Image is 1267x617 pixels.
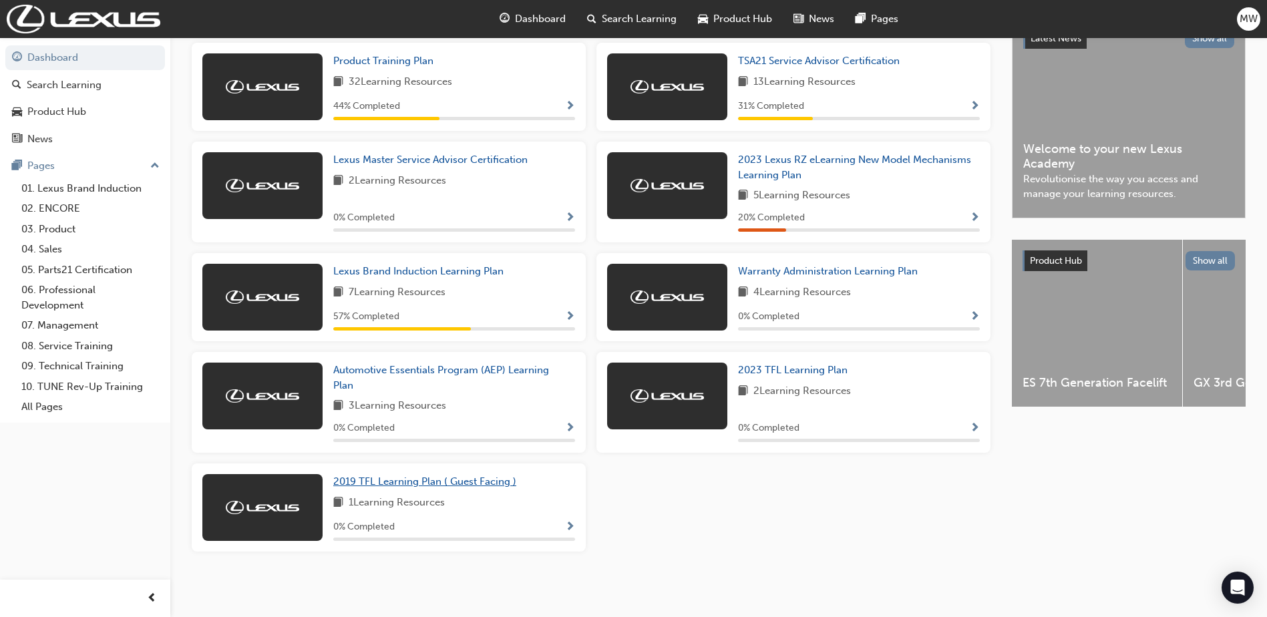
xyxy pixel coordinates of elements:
[5,43,165,154] button: DashboardSearch LearningProduct HubNews
[226,389,299,403] img: Trak
[5,73,165,97] a: Search Learning
[333,495,343,511] span: book-icon
[970,101,980,113] span: Show Progress
[333,309,399,325] span: 57 % Completed
[333,152,533,168] a: Lexus Master Service Advisor Certification
[333,364,549,391] span: Automotive Essentials Program (AEP) Learning Plan
[871,11,898,27] span: Pages
[970,420,980,437] button: Show Progress
[150,158,160,175] span: up-icon
[1023,172,1234,202] span: Revolutionise the way you access and manage your learning resources.
[1023,250,1235,272] a: Product HubShow all
[738,188,748,204] span: book-icon
[738,152,980,182] a: 2023 Lexus RZ eLearning New Model Mechanisms Learning Plan
[333,55,433,67] span: Product Training Plan
[738,264,923,279] a: Warranty Administration Learning Plan
[738,55,900,67] span: TSA21 Service Advisor Certification
[147,590,157,607] span: prev-icon
[5,99,165,124] a: Product Hub
[333,210,395,226] span: 0 % Completed
[349,74,452,91] span: 32 Learning Resources
[12,160,22,172] span: pages-icon
[565,522,575,534] span: Show Progress
[12,52,22,64] span: guage-icon
[565,101,575,113] span: Show Progress
[349,284,445,301] span: 7 Learning Resources
[333,264,509,279] a: Lexus Brand Induction Learning Plan
[16,198,165,219] a: 02. ENCORE
[738,284,748,301] span: book-icon
[565,210,575,226] button: Show Progress
[515,11,566,27] span: Dashboard
[1030,255,1082,266] span: Product Hub
[333,265,504,277] span: Lexus Brand Induction Learning Plan
[753,188,850,204] span: 5 Learning Resources
[333,398,343,415] span: book-icon
[738,364,848,376] span: 2023 TFL Learning Plan
[333,363,575,393] a: Automotive Essentials Program (AEP) Learning Plan
[738,74,748,91] span: book-icon
[333,475,516,487] span: 2019 TFL Learning Plan ( Guest Facing )
[630,80,704,93] img: Trak
[753,74,856,91] span: 13 Learning Resources
[1186,251,1236,270] button: Show all
[333,284,343,301] span: book-icon
[1240,11,1258,27] span: MW
[16,260,165,280] a: 05. Parts21 Certification
[489,5,576,33] a: guage-iconDashboard
[793,11,803,27] span: news-icon
[630,179,704,192] img: Trak
[970,98,980,115] button: Show Progress
[970,210,980,226] button: Show Progress
[333,474,522,489] a: 2019 TFL Learning Plan ( Guest Facing )
[16,315,165,336] a: 07. Management
[856,11,866,27] span: pages-icon
[565,212,575,224] span: Show Progress
[226,179,299,192] img: Trak
[333,53,439,69] a: Product Training Plan
[565,308,575,325] button: Show Progress
[738,363,853,378] a: 2023 TFL Learning Plan
[565,423,575,435] span: Show Progress
[738,383,748,400] span: book-icon
[27,104,86,120] div: Product Hub
[226,80,299,93] img: Trak
[5,127,165,152] a: News
[738,309,799,325] span: 0 % Completed
[1023,375,1171,391] span: ES 7th Generation Facelift
[738,210,805,226] span: 20 % Completed
[753,383,851,400] span: 2 Learning Resources
[349,495,445,511] span: 1 Learning Resources
[226,290,299,304] img: Trak
[16,280,165,315] a: 06. Professional Development
[565,98,575,115] button: Show Progress
[333,74,343,91] span: book-icon
[7,5,160,33] img: Trak
[687,5,783,33] a: car-iconProduct Hub
[1237,7,1260,31] button: MW
[783,5,845,33] a: news-iconNews
[738,53,905,69] a: TSA21 Service Advisor Certification
[565,519,575,536] button: Show Progress
[738,154,971,181] span: 2023 Lexus RZ eLearning New Model Mechanisms Learning Plan
[333,520,395,535] span: 0 % Completed
[16,397,165,417] a: All Pages
[738,265,918,277] span: Warranty Administration Learning Plan
[16,219,165,240] a: 03. Product
[587,11,596,27] span: search-icon
[16,377,165,397] a: 10. TUNE Rev-Up Training
[1222,572,1254,604] div: Open Intercom Messenger
[1012,240,1182,407] a: ES 7th Generation Facelift
[5,154,165,178] button: Pages
[970,423,980,435] span: Show Progress
[1031,33,1081,44] span: Latest News
[602,11,677,27] span: Search Learning
[27,77,102,93] div: Search Learning
[753,284,851,301] span: 4 Learning Resources
[565,420,575,437] button: Show Progress
[970,308,980,325] button: Show Progress
[5,45,165,70] a: Dashboard
[12,106,22,118] span: car-icon
[16,356,165,377] a: 09. Technical Training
